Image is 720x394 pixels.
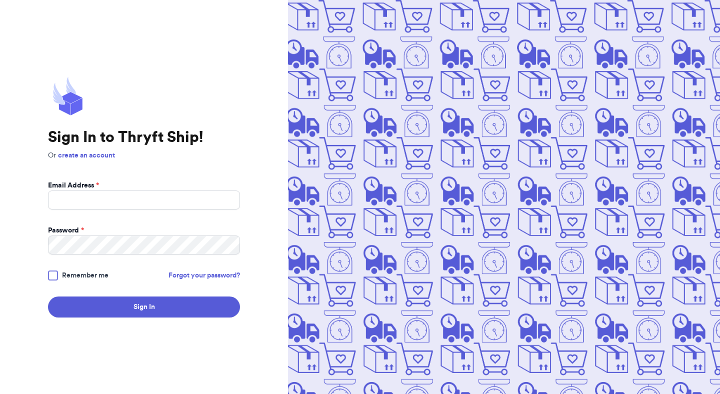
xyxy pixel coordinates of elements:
label: Email Address [48,180,99,190]
button: Sign In [48,296,240,317]
a: create an account [58,152,115,159]
label: Password [48,225,84,235]
span: Remember me [62,270,108,280]
p: Or [48,150,240,160]
a: Forgot your password? [168,270,240,280]
h1: Sign In to Thryft Ship! [48,128,240,146]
